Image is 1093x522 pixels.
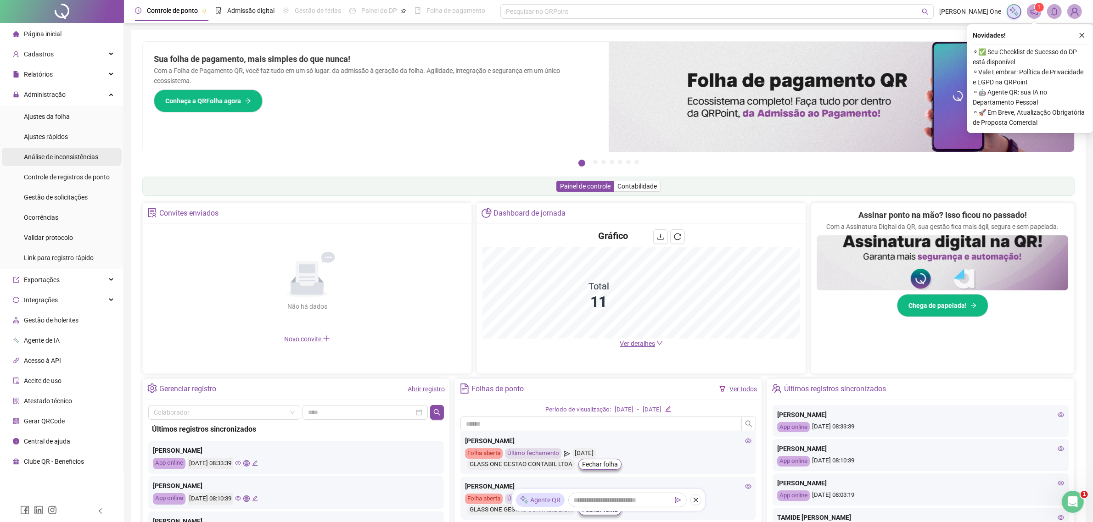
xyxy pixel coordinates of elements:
[719,386,726,392] span: filter
[777,490,1064,501] div: [DATE] 08:03:19
[777,490,810,501] div: App online
[1081,491,1088,498] span: 1
[578,459,622,470] button: Fechar folha
[153,445,439,455] div: [PERSON_NAME]
[153,493,185,505] div: App online
[24,377,62,384] span: Aceite de uso
[24,458,84,465] span: Clube QR - Beneficios
[467,505,575,515] div: GLASS ONE GESTAO CONTABIL LTDA
[401,8,406,14] span: pushpin
[564,448,570,459] span: send
[34,505,43,515] span: linkedin
[24,254,94,261] span: Link para registro rápido
[433,409,441,416] span: search
[202,8,207,14] span: pushpin
[609,42,1075,152] img: banner%2F8d14a306-6205-4263-8e5b-06e9a85ad873.png
[465,448,503,459] div: Folha aberta
[826,222,1059,232] p: Com a Assinatura Digital da QR, sua gestão fica mais ágil, segura e sem papelada.
[674,233,681,240] span: reload
[545,405,611,415] div: Período de visualização:
[637,405,639,415] div: -
[24,153,98,161] span: Análise de inconsistências
[243,495,249,501] span: global
[13,91,19,98] span: lock
[24,417,65,425] span: Gerar QRCode
[159,205,219,221] div: Convites enviados
[48,505,57,515] span: instagram
[1030,7,1038,16] span: notification
[154,66,598,86] p: Com a Folha de Pagamento QR, você faz tudo em um só lugar: da admissão à geração da folha. Agilid...
[598,229,628,242] h4: Gráfico
[1079,32,1085,39] span: close
[159,381,216,397] div: Gerenciar registro
[897,294,988,317] button: Chega de papelada!
[505,448,561,459] div: Último fechamento
[973,87,1087,107] span: ⚬ 🤖 Agente QR: sua IA no Departamento Pessoal
[24,173,110,181] span: Controle de registros de ponto
[620,340,663,347] a: Ver detalhes down
[1035,3,1044,12] sup: 1
[1068,5,1082,18] img: 88826
[415,7,421,14] span: book
[777,422,1064,433] div: [DATE] 08:33:39
[24,214,58,221] span: Ocorrências
[1058,480,1064,486] span: eye
[482,208,491,217] span: pie-chart
[745,438,751,444] span: eye
[188,458,233,469] div: [DATE] 08:33:39
[24,113,70,120] span: Ajustes da folha
[1058,445,1064,452] span: eye
[593,160,598,164] button: 2
[777,422,810,433] div: App online
[618,160,622,164] button: 5
[24,276,60,283] span: Exportações
[361,7,397,14] span: Painel do DP
[973,47,1087,67] span: ⚬ ✅ Seu Checklist de Sucesso do DP está disponível
[245,98,251,104] span: arrow-right
[772,383,781,393] span: team
[13,378,19,384] span: audit
[20,505,29,515] span: facebook
[24,30,62,38] span: Página inicial
[560,183,611,190] span: Painel de controle
[252,495,258,501] span: edit
[777,456,1064,466] div: [DATE] 08:10:39
[408,385,445,393] a: Abrir registro
[24,317,78,324] span: Gestão de holerites
[235,495,241,501] span: eye
[578,160,585,167] button: 1
[777,478,1064,488] div: [PERSON_NAME]
[295,7,341,14] span: Gestão de férias
[235,460,241,466] span: eye
[24,337,60,344] span: Agente de IA
[153,458,185,469] div: App online
[24,50,54,58] span: Cadastros
[777,444,1064,454] div: [PERSON_NAME]
[601,160,606,164] button: 3
[215,7,222,14] span: file-done
[745,483,751,489] span: eye
[147,208,157,217] span: solution
[165,96,241,106] span: Conheça a QRFolha agora
[520,495,529,505] img: sparkle-icon.fc2bf0ac1784a2077858766a79e2daf3.svg
[1038,4,1041,11] span: 1
[777,456,810,466] div: App online
[24,357,61,364] span: Acesso à API
[643,405,661,415] div: [DATE]
[1009,6,1019,17] img: sparkle-icon.fc2bf0ac1784a2077858766a79e2daf3.svg
[1058,514,1064,521] span: eye
[24,234,73,241] span: Validar protocolo
[13,438,19,444] span: info-circle
[13,317,19,323] span: apartment
[465,436,751,446] div: [PERSON_NAME]
[675,497,681,503] span: send
[147,7,198,14] span: Controle de ponto
[154,53,598,66] h2: Sua folha de pagamento, mais simples do que nunca!
[505,494,561,504] div: Último fechamento
[154,89,263,112] button: Conheça a QRFolha agora
[465,494,503,504] div: Folha aberta
[1058,411,1064,418] span: eye
[615,405,633,415] div: [DATE]
[97,508,104,514] span: left
[153,481,439,491] div: [PERSON_NAME]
